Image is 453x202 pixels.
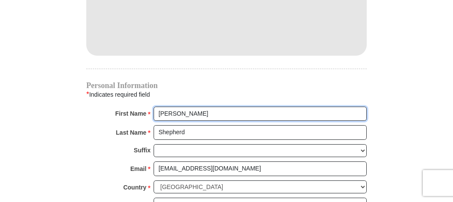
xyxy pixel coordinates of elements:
strong: Email [130,163,146,175]
strong: First Name [115,107,146,120]
strong: Country [123,181,147,193]
strong: Last Name [116,126,147,139]
strong: Suffix [134,144,151,156]
div: Indicates required field [86,89,367,100]
h4: Personal Information [86,82,367,89]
